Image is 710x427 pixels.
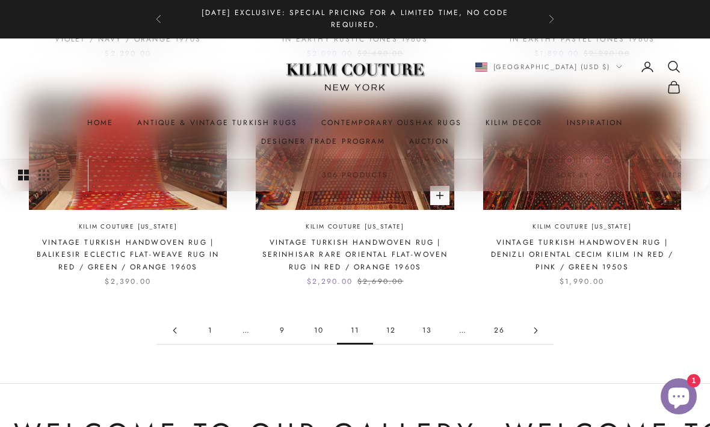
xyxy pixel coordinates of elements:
[39,159,49,191] button: Switch to smaller product images
[187,7,523,31] p: [DATE] Exclusive: Special Pricing for a Limited Time, No Code Required.
[156,317,193,344] a: Go to page 10
[373,317,409,344] a: Go to page 12
[556,170,601,180] span: Sort by
[307,275,353,287] sale-price: $2,290.00
[517,317,554,344] a: Go to page 12
[87,117,114,129] a: Home
[321,117,461,129] a: Contemporary Oushak Rugs
[256,236,454,273] a: Vintage Turkish Handwoven Rug | Serinhisar Rare Oriental Flat-Woven Rug in Red / Orange 1960s
[261,135,385,147] a: Designer Trade Program
[137,117,297,129] a: Antique & Vintage Turkish Rugs
[105,275,150,287] sale-price: $2,390.00
[280,49,430,106] img: Logo of Kilim Couture New York
[306,222,404,232] a: Kilim Couture [US_STATE]
[567,117,623,129] a: Inspiration
[445,317,481,344] span: …
[29,117,681,148] nav: Primary navigation
[486,117,543,129] summary: Kilim Decor
[193,317,229,344] a: Go to page 1
[301,317,337,344] a: Go to page 10
[79,222,177,232] a: Kilim Couture [US_STATE]
[322,169,389,181] p: 306 products
[560,275,604,287] sale-price: $1,990.00
[657,378,700,417] inbox-online-store-chat: Shopify online store chat
[29,236,227,273] a: Vintage Turkish Handwoven Rug | Balikesir Eclectic Flat-Weave Rug in Red / Green / Orange 1960s
[454,60,681,94] nav: Secondary navigation
[493,61,611,72] span: [GEOGRAPHIC_DATA] (USD $)
[532,222,631,232] a: Kilim Couture [US_STATE]
[59,159,70,191] button: Switch to compact product images
[265,317,301,344] a: Go to page 9
[483,236,681,273] a: Vintage Turkish Handwoven Rug | Denizli Oriental Cecim Kilim in Red / Pink / Green 1950s
[629,159,710,191] button: Filter
[357,275,403,287] compare-at-price: $2,690.00
[229,317,265,344] span: …
[337,317,373,344] span: 11
[481,317,517,344] a: Go to page 26
[475,63,487,72] img: United States
[528,159,629,191] button: Sort by
[18,159,29,191] button: Switch to larger product images
[156,317,554,345] nav: Pagination navigation
[475,61,623,72] button: Change country or currency
[409,135,449,147] a: Auction
[409,317,445,344] a: Go to page 13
